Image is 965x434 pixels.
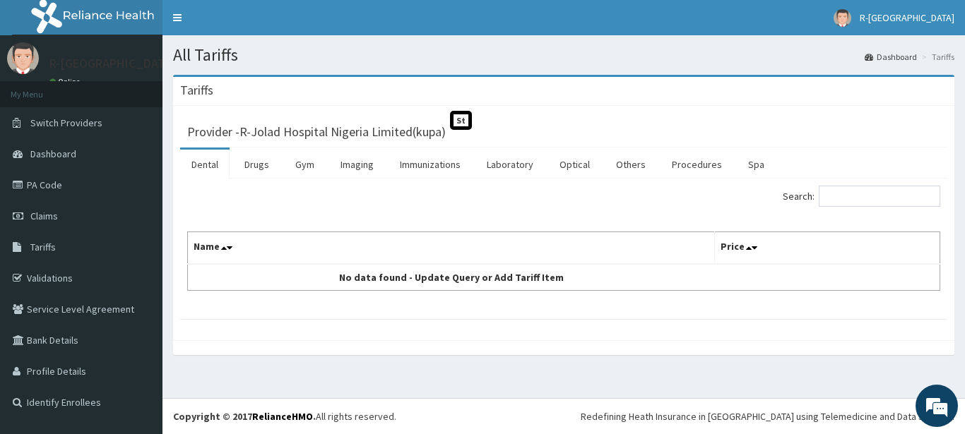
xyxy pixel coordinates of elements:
p: R-[GEOGRAPHIC_DATA] [49,57,177,70]
h1: All Tariffs [173,46,954,64]
th: Price [714,232,940,265]
a: Imaging [329,150,385,179]
span: St [450,111,472,130]
a: Dental [180,150,230,179]
a: Online [49,77,83,87]
a: Immunizations [389,150,472,179]
span: Tariffs [30,241,56,253]
a: Drugs [233,150,280,179]
td: No data found - Update Query or Add Tariff Item [188,264,715,291]
a: Optical [548,150,601,179]
span: Claims [30,210,58,222]
div: Redefining Heath Insurance in [GEOGRAPHIC_DATA] using Telemedicine and Data Science! [581,409,954,423]
span: R-[GEOGRAPHIC_DATA] [860,11,954,24]
label: Search: [783,186,940,207]
a: Gym [284,150,326,179]
a: Laboratory [475,150,545,179]
a: Dashboard [865,51,917,63]
span: Switch Providers [30,116,102,129]
th: Name [188,232,715,265]
li: Tariffs [918,51,954,63]
h3: Tariffs [180,84,213,97]
img: User Image [834,9,851,27]
input: Search: [819,186,940,207]
h3: Provider - R-Jolad Hospital Nigeria Limited(kupa) [187,126,446,138]
a: Spa [737,150,776,179]
footer: All rights reserved. [162,398,965,434]
strong: Copyright © 2017 . [173,410,316,423]
img: User Image [7,42,39,74]
span: Dashboard [30,147,76,160]
a: Procedures [661,150,733,179]
a: RelianceHMO [252,410,313,423]
a: Others [605,150,657,179]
